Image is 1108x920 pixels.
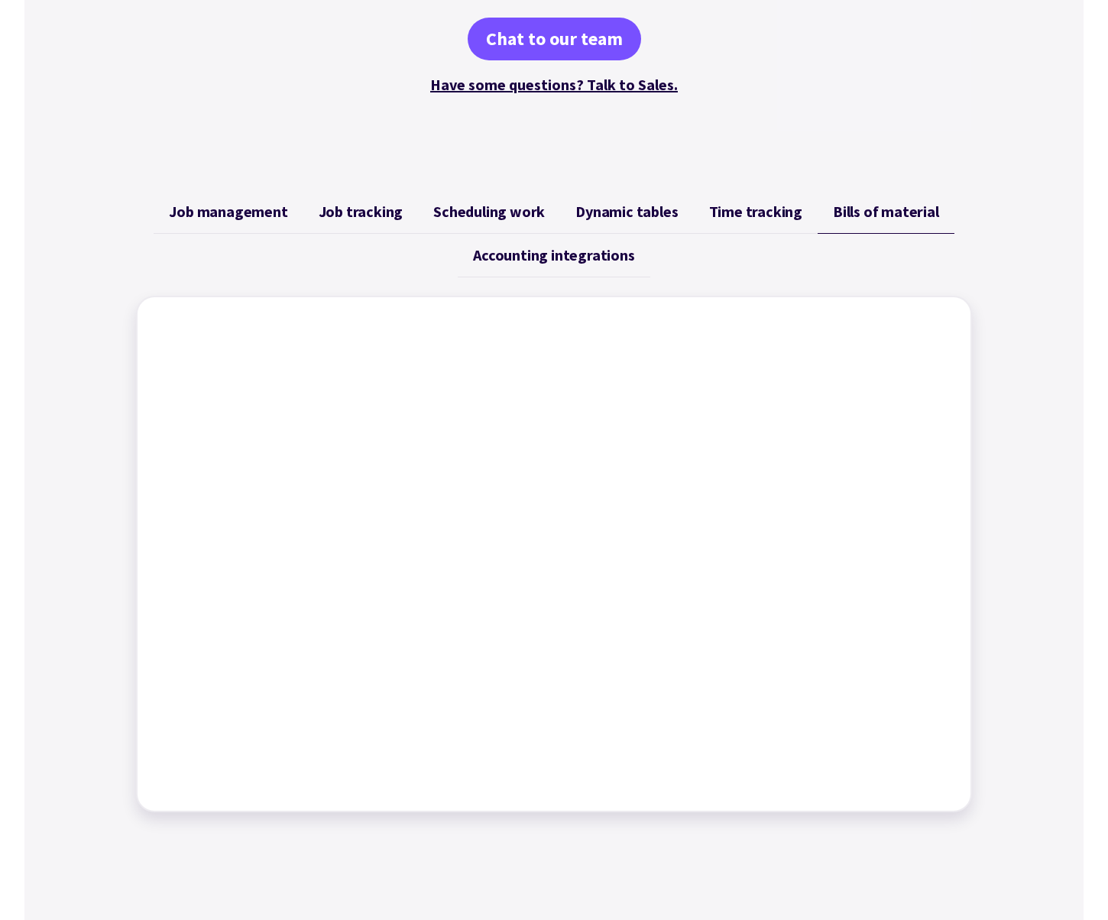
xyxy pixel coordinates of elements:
[169,202,287,221] span: Job management
[575,202,678,221] span: Dynamic tables
[854,755,1108,920] iframe: Chat Widget
[833,202,939,221] span: Bills of material
[319,202,403,221] span: Job tracking
[709,202,802,221] span: Time tracking
[473,246,634,264] span: Accounting integrations
[153,313,955,795] iframe: Factory - Creating bills-of-material using Product Kits
[433,202,545,221] span: Scheduling work
[468,18,641,60] a: Chat to our team
[430,75,678,94] a: Have some questions? Talk to Sales.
